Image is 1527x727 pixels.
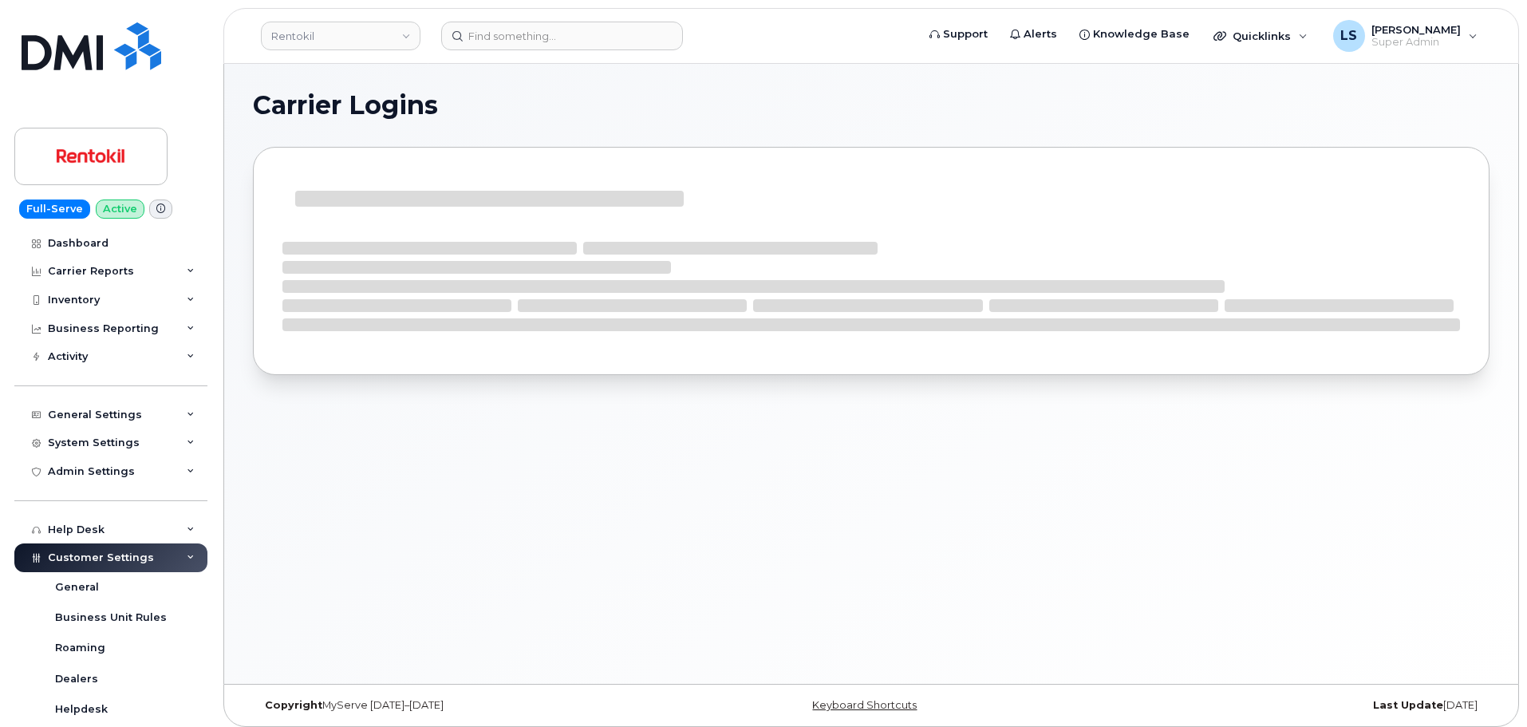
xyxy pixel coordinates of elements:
[265,699,322,711] strong: Copyright
[1077,699,1490,712] div: [DATE]
[1373,699,1443,711] strong: Last Update
[812,699,917,711] a: Keyboard Shortcuts
[253,93,438,117] span: Carrier Logins
[253,699,665,712] div: MyServe [DATE]–[DATE]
